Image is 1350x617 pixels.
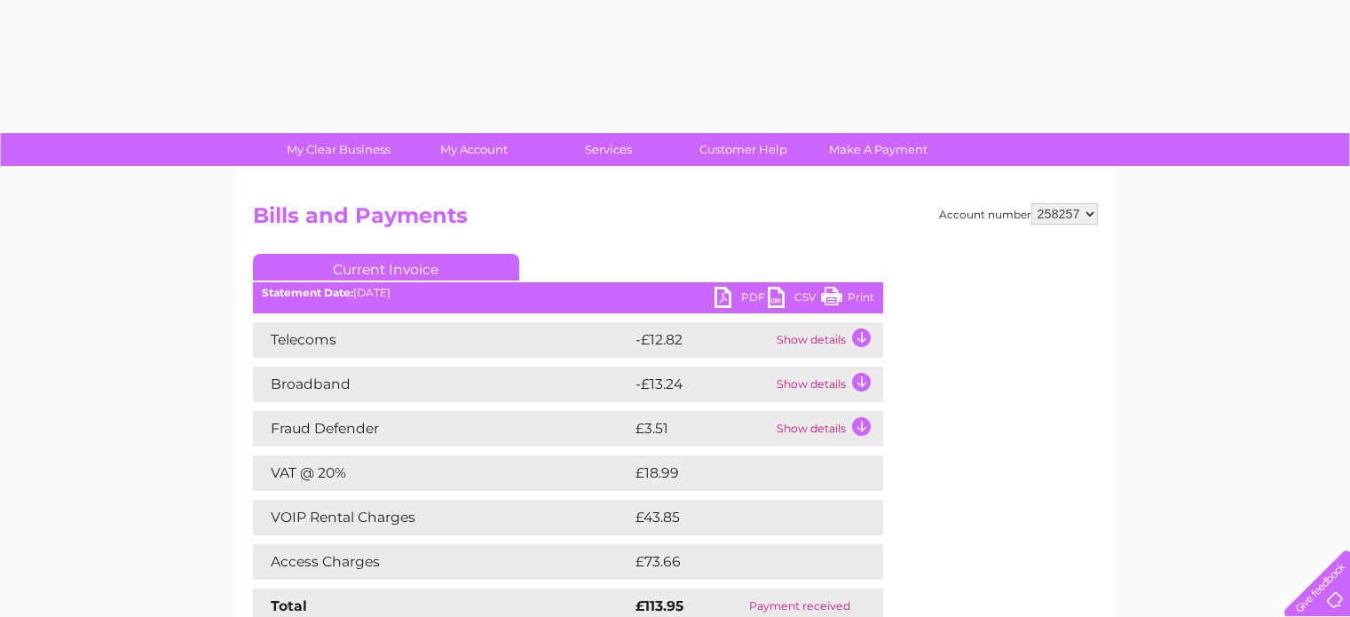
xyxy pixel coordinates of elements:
a: Services [535,133,682,166]
td: VAT @ 20% [253,455,631,491]
td: £43.85 [631,500,847,535]
td: £3.51 [631,411,772,447]
b: Statement Date: [262,286,353,299]
div: [DATE] [253,287,883,299]
h2: Bills and Payments [253,203,1098,237]
div: Account number [939,203,1098,225]
a: CSV [768,287,821,312]
a: Current Invoice [253,254,519,281]
td: £18.99 [631,455,847,491]
td: Fraud Defender [253,411,631,447]
td: VOIP Rental Charges [253,500,631,535]
td: Show details [772,322,883,358]
td: Telecoms [253,322,631,358]
a: Print [821,287,874,312]
a: My Clear Business [265,133,412,166]
strong: Total [271,597,307,614]
td: £73.66 [631,544,848,580]
td: Show details [772,411,883,447]
a: PDF [714,287,768,312]
td: -£13.24 [631,367,772,402]
td: Show details [772,367,883,402]
strong: £113.95 [636,597,683,614]
td: Broadband [253,367,631,402]
a: My Account [400,133,547,166]
a: Make A Payment [805,133,951,166]
td: -£12.82 [631,322,772,358]
td: Access Charges [253,544,631,580]
a: Customer Help [670,133,817,166]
